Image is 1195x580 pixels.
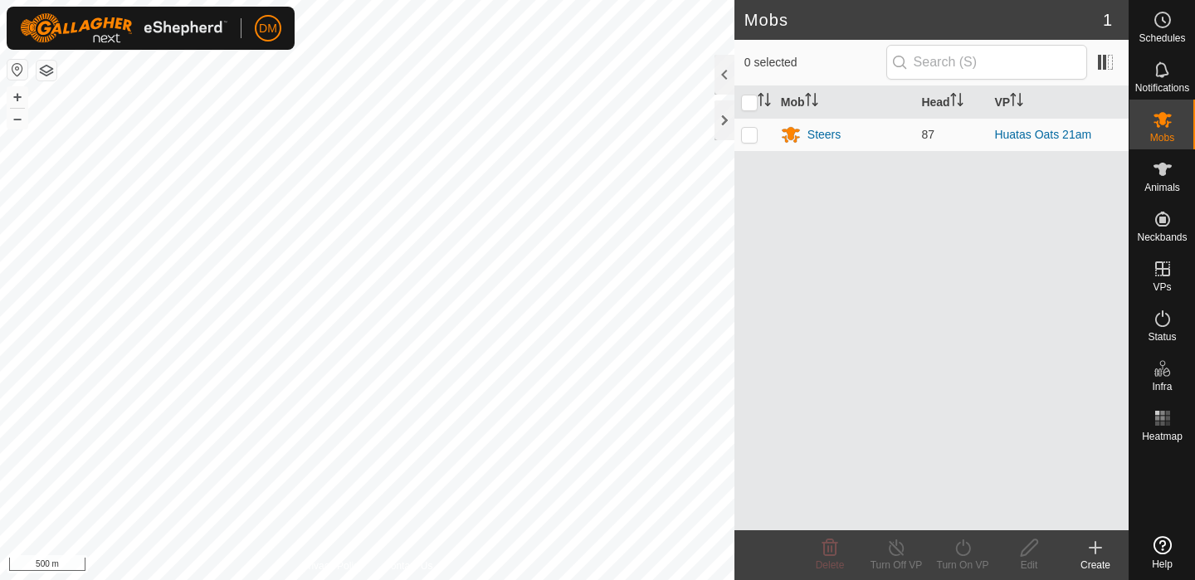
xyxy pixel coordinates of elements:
div: Turn Off VP [863,558,929,573]
span: Notifications [1135,83,1189,93]
span: 1 [1103,7,1112,32]
p-sorticon: Activate to sort [805,95,818,109]
div: Turn On VP [929,558,996,573]
button: + [7,87,27,107]
th: VP [988,86,1129,119]
span: Mobs [1150,133,1174,143]
span: 0 selected [744,54,886,71]
span: DM [259,20,277,37]
span: Schedules [1139,33,1185,43]
div: Edit [996,558,1062,573]
span: Status [1148,332,1176,342]
th: Mob [774,86,915,119]
a: Contact Us [383,558,432,573]
span: Neckbands [1137,232,1187,242]
p-sorticon: Activate to sort [758,95,771,109]
div: Steers [807,126,841,144]
span: Delete [816,559,845,571]
input: Search (S) [886,45,1087,80]
h2: Mobs [744,10,1103,30]
span: VPs [1153,282,1171,292]
button: Map Layers [37,61,56,80]
img: Gallagher Logo [20,13,227,43]
button: – [7,109,27,129]
span: Heatmap [1142,431,1183,441]
span: 87 [921,128,934,141]
p-sorticon: Activate to sort [1010,95,1023,109]
span: Infra [1152,382,1172,392]
span: Animals [1144,183,1180,193]
span: Help [1152,559,1173,569]
a: Huatas Oats 21am [994,128,1091,141]
a: Privacy Policy [301,558,363,573]
p-sorticon: Activate to sort [950,95,963,109]
th: Head [915,86,988,119]
div: Create [1062,558,1129,573]
button: Reset Map [7,60,27,80]
a: Help [1129,529,1195,576]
